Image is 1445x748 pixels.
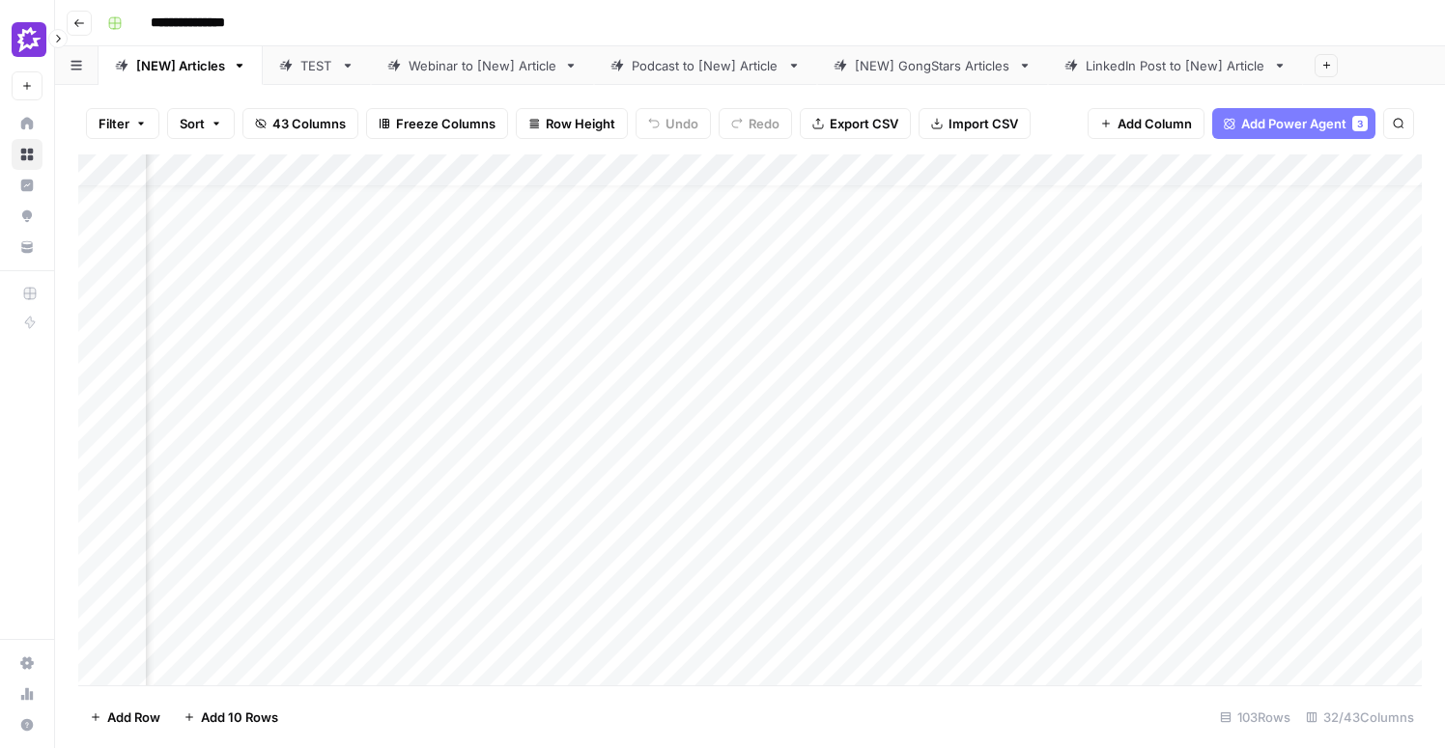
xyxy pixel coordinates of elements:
span: Add Power Agent [1241,114,1346,133]
span: Row Height [546,114,615,133]
span: 3 [1357,116,1363,131]
button: Add Column [1088,108,1204,139]
button: Add Row [78,702,172,733]
span: Filter [99,114,129,133]
span: Add 10 Rows [201,707,278,727]
a: Insights [12,170,42,201]
a: TEST [263,46,371,85]
div: 32/43 Columns [1298,702,1422,733]
a: Settings [12,648,42,679]
div: Podcast to [New] Article [632,56,779,75]
a: Your Data [12,232,42,263]
button: Sort [167,108,235,139]
a: Webinar to [New] Article [371,46,594,85]
span: Redo [749,114,779,133]
div: [NEW] GongStars Articles [855,56,1010,75]
span: Freeze Columns [396,114,496,133]
button: Redo [719,108,792,139]
button: Undo [636,108,711,139]
a: [NEW] Articles [99,46,263,85]
span: Import CSV [949,114,1018,133]
a: Usage [12,679,42,709]
a: Opportunities [12,201,42,232]
div: LinkedIn Post to [New] Article [1086,56,1265,75]
div: TEST [300,56,333,75]
button: Import CSV [919,108,1031,139]
img: Gong Logo [12,22,46,57]
button: Filter [86,108,159,139]
span: Sort [180,114,205,133]
div: [NEW] Articles [136,56,225,75]
span: Add Row [107,707,160,727]
button: Row Height [516,108,628,139]
span: Add Column [1118,114,1192,133]
div: 3 [1352,116,1368,131]
button: Add 10 Rows [172,702,290,733]
a: Home [12,108,42,139]
span: 43 Columns [272,114,346,133]
a: Browse [12,139,42,170]
div: 103 Rows [1212,702,1298,733]
button: Freeze Columns [366,108,508,139]
button: Export CSV [800,108,911,139]
button: 43 Columns [242,108,358,139]
button: Workspace: Gong [12,15,42,64]
a: LinkedIn Post to [New] Article [1048,46,1303,85]
div: Webinar to [New] Article [409,56,556,75]
button: Help + Support [12,709,42,740]
button: Add Power Agent3 [1212,108,1375,139]
span: Export CSV [830,114,898,133]
span: Undo [666,114,698,133]
a: [NEW] GongStars Articles [817,46,1048,85]
a: Podcast to [New] Article [594,46,817,85]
